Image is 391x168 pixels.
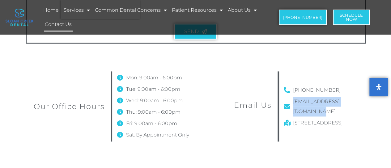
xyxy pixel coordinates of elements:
span: Schedule Now [340,13,363,21]
span: Mon: 9:00am - 6:00pm [125,73,182,83]
a: ScheduleNow [333,10,370,25]
button: Open Accessibility Panel [369,78,388,96]
img: logo [6,9,33,26]
span: Us [261,101,271,110]
a: [EMAIL_ADDRESS][DOMAIN_NAME] [284,97,358,116]
span: Wed: 9:00am - 6:00pm [125,96,183,106]
span: Thu: 9:00am - 6:00pm [125,107,181,117]
span: [STREET_ADDRESS] [291,118,343,128]
span: i [253,100,256,111]
span: Fri: 9:00am - 6:00pm [125,119,177,128]
a: [PHONE_NUMBER] [284,85,358,95]
a: About Us [227,3,258,17]
span: Tue: 9:00am - 6:00pm [125,84,180,94]
h4: Our Office Hours [29,101,104,112]
a: [STREET_ADDRESS] [284,118,358,128]
a: [PHONE_NUMBER] [279,10,327,25]
span: [EMAIL_ADDRESS][DOMAIN_NAME] [291,97,358,116]
span: l [256,100,258,111]
span: [PHONE_NUMBER] [283,15,322,19]
a: Patient Resources [171,3,224,17]
span: [PHONE_NUMBER] [291,85,341,95]
a: Common Dental Concerns [94,3,168,17]
a: Home [42,3,60,17]
a: Services [63,3,91,17]
nav: Menu [42,3,268,31]
a: Contact Us [44,17,73,31]
span: Sat: By Appointment Only [125,130,189,140]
